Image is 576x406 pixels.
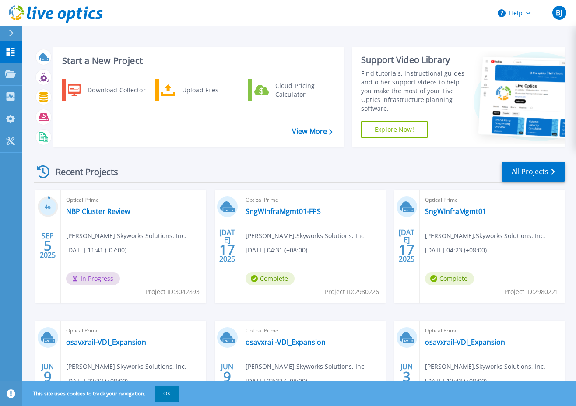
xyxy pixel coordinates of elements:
[66,207,130,216] a: NBP Cluster Review
[246,376,307,386] span: [DATE] 23:33 (+08:00)
[556,9,562,16] span: BJ
[66,245,126,255] span: [DATE] 11:41 (-07:00)
[398,230,415,262] div: [DATE] 2025
[44,373,52,380] span: 9
[248,79,338,101] a: Cloud Pricing Calculator
[504,287,558,297] span: Project ID: 2980221
[219,246,235,253] span: 17
[425,326,560,336] span: Optical Prime
[66,272,120,285] span: In Progress
[246,338,326,346] a: osavxrail-VDI_Expansion
[361,54,467,66] div: Support Video Library
[425,376,487,386] span: [DATE] 13:43 (+08:00)
[403,373,411,380] span: 3
[44,242,52,249] span: 5
[145,287,200,297] span: Project ID: 3042893
[38,202,58,212] h3: 4
[48,205,51,210] span: %
[66,338,146,346] a: osavxrail-VDI_Expansion
[62,79,151,101] a: Download Collector
[223,373,231,380] span: 9
[66,326,201,336] span: Optical Prime
[398,360,415,392] div: JUN 2025
[502,162,565,182] a: All Projects
[66,231,186,241] span: [PERSON_NAME] , Skyworks Solutions, Inc.
[425,272,474,285] span: Complete
[361,69,467,113] div: Find tutorials, instructional guides and other support videos to help you make the most of your L...
[66,376,128,386] span: [DATE] 23:33 (+08:00)
[219,230,235,262] div: [DATE] 2025
[62,56,332,66] h3: Start a New Project
[39,230,56,262] div: SEP 2025
[83,81,149,99] div: Download Collector
[39,360,56,392] div: JUN 2025
[155,386,179,402] button: OK
[246,231,366,241] span: [PERSON_NAME] , Skyworks Solutions, Inc.
[219,360,235,392] div: JUN 2025
[66,362,186,371] span: [PERSON_NAME] , Skyworks Solutions, Inc.
[246,207,321,216] a: SngWInfraMgmt01-FPS
[34,161,130,182] div: Recent Projects
[155,79,245,101] a: Upload Files
[399,246,414,253] span: 17
[325,287,379,297] span: Project ID: 2980226
[271,81,336,99] div: Cloud Pricing Calculator
[246,272,295,285] span: Complete
[292,127,333,136] a: View More
[246,362,366,371] span: [PERSON_NAME] , Skyworks Solutions, Inc.
[246,326,380,336] span: Optical Prime
[425,195,560,205] span: Optical Prime
[425,362,545,371] span: [PERSON_NAME] , Skyworks Solutions, Inc.
[66,195,201,205] span: Optical Prime
[361,121,428,138] a: Explore Now!
[425,231,545,241] span: [PERSON_NAME] , Skyworks Solutions, Inc.
[178,81,242,99] div: Upload Files
[425,338,505,346] a: osavxrail-VDI_Expansion
[246,245,307,255] span: [DATE] 04:31 (+08:00)
[24,386,179,402] span: This site uses cookies to track your navigation.
[246,195,380,205] span: Optical Prime
[425,245,487,255] span: [DATE] 04:23 (+08:00)
[425,207,486,216] a: SngWInfraMgmt01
